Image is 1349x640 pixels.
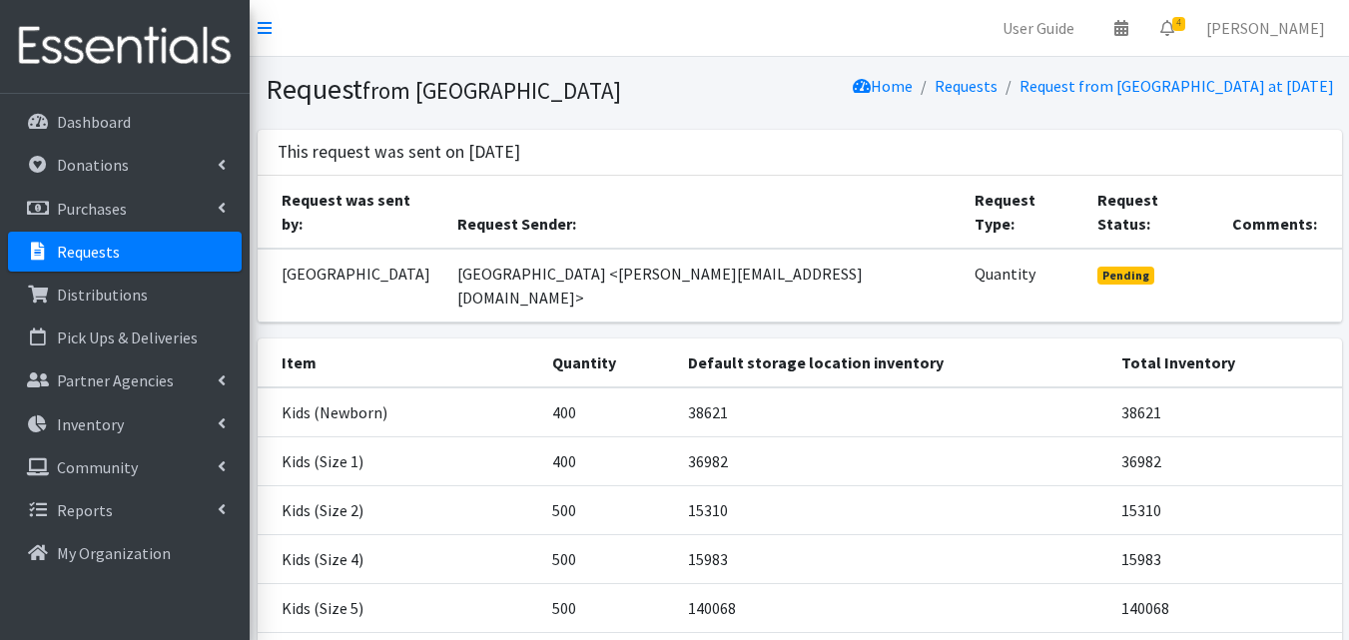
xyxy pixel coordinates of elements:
[57,543,171,563] p: My Organization
[987,8,1090,48] a: User Guide
[676,436,1109,485] td: 36982
[676,534,1109,583] td: 15983
[1085,176,1220,249] th: Request Status:
[266,72,793,107] h1: Request
[8,275,242,315] a: Distributions
[540,583,676,632] td: 500
[57,242,120,262] p: Requests
[258,249,446,322] td: [GEOGRAPHIC_DATA]
[258,338,541,387] th: Item
[57,457,138,477] p: Community
[1172,17,1185,31] span: 4
[1019,76,1334,96] a: Request from [GEOGRAPHIC_DATA] at [DATE]
[1109,534,1341,583] td: 15983
[676,583,1109,632] td: 140068
[1109,436,1341,485] td: 36982
[258,485,541,534] td: Kids (Size 2)
[1109,387,1341,437] td: 38621
[540,436,676,485] td: 400
[676,338,1109,387] th: Default storage location inventory
[258,534,541,583] td: Kids (Size 4)
[57,155,129,175] p: Donations
[8,360,242,400] a: Partner Agencies
[258,583,541,632] td: Kids (Size 5)
[853,76,913,96] a: Home
[1144,8,1190,48] a: 4
[540,534,676,583] td: 500
[258,176,446,249] th: Request was sent by:
[57,500,113,520] p: Reports
[676,485,1109,534] td: 15310
[8,102,242,142] a: Dashboard
[57,327,198,347] p: Pick Ups & Deliveries
[57,285,148,305] p: Distributions
[540,485,676,534] td: 500
[963,176,1086,249] th: Request Type:
[676,387,1109,437] td: 38621
[57,370,174,390] p: Partner Agencies
[8,145,242,185] a: Donations
[1097,267,1154,285] span: Pending
[258,387,541,437] td: Kids (Newborn)
[1190,8,1341,48] a: [PERSON_NAME]
[1220,176,1341,249] th: Comments:
[362,76,621,105] small: from [GEOGRAPHIC_DATA]
[8,404,242,444] a: Inventory
[57,414,124,434] p: Inventory
[963,249,1086,322] td: Quantity
[445,249,963,322] td: [GEOGRAPHIC_DATA] <[PERSON_NAME][EMAIL_ADDRESS][DOMAIN_NAME]>
[8,189,242,229] a: Purchases
[258,436,541,485] td: Kids (Size 1)
[8,13,242,80] img: HumanEssentials
[8,447,242,487] a: Community
[445,176,963,249] th: Request Sender:
[278,142,520,163] h3: This request was sent on [DATE]
[935,76,998,96] a: Requests
[8,318,242,357] a: Pick Ups & Deliveries
[57,112,131,132] p: Dashboard
[1109,485,1341,534] td: 15310
[540,338,676,387] th: Quantity
[8,232,242,272] a: Requests
[540,387,676,437] td: 400
[1109,338,1341,387] th: Total Inventory
[8,533,242,573] a: My Organization
[57,199,127,219] p: Purchases
[1109,583,1341,632] td: 140068
[8,490,242,530] a: Reports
